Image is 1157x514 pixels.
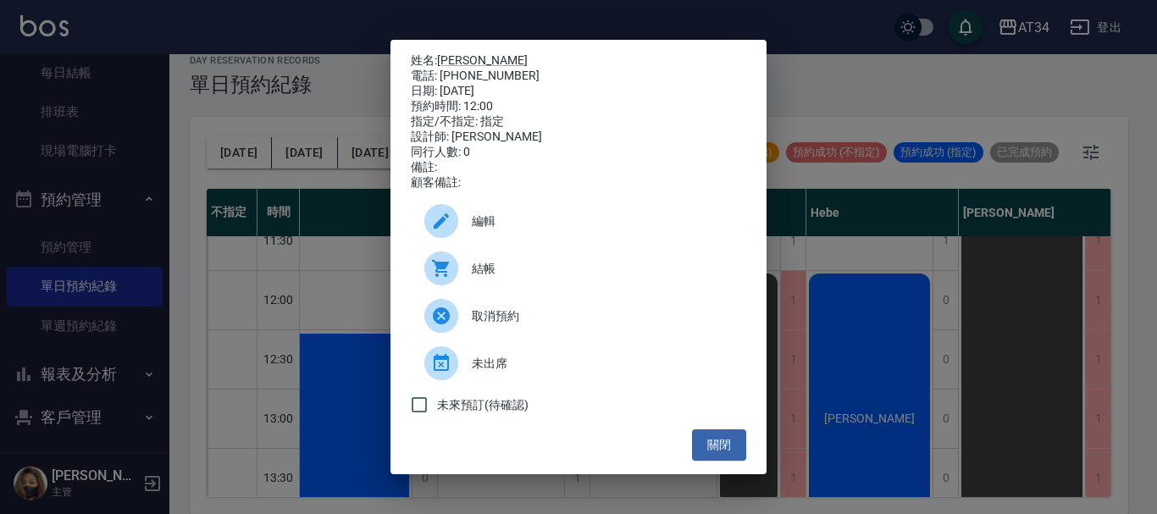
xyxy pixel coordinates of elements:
[411,292,746,340] div: 取消預約
[411,340,746,387] div: 未出席
[692,429,746,461] button: 關閉
[411,69,746,84] div: 電話: [PHONE_NUMBER]
[472,260,733,278] span: 結帳
[411,114,746,130] div: 指定/不指定: 指定
[437,396,529,414] span: 未來預訂(待確認)
[411,245,746,292] a: 結帳
[411,99,746,114] div: 預約時間: 12:00
[437,53,528,67] a: [PERSON_NAME]
[472,307,733,325] span: 取消預約
[472,213,733,230] span: 編輯
[411,53,746,69] p: 姓名:
[472,355,733,373] span: 未出席
[411,145,746,160] div: 同行人數: 0
[411,197,746,245] div: 編輯
[411,130,746,145] div: 設計師: [PERSON_NAME]
[411,84,746,99] div: 日期: [DATE]
[411,175,746,191] div: 顧客備註:
[411,160,746,175] div: 備註:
